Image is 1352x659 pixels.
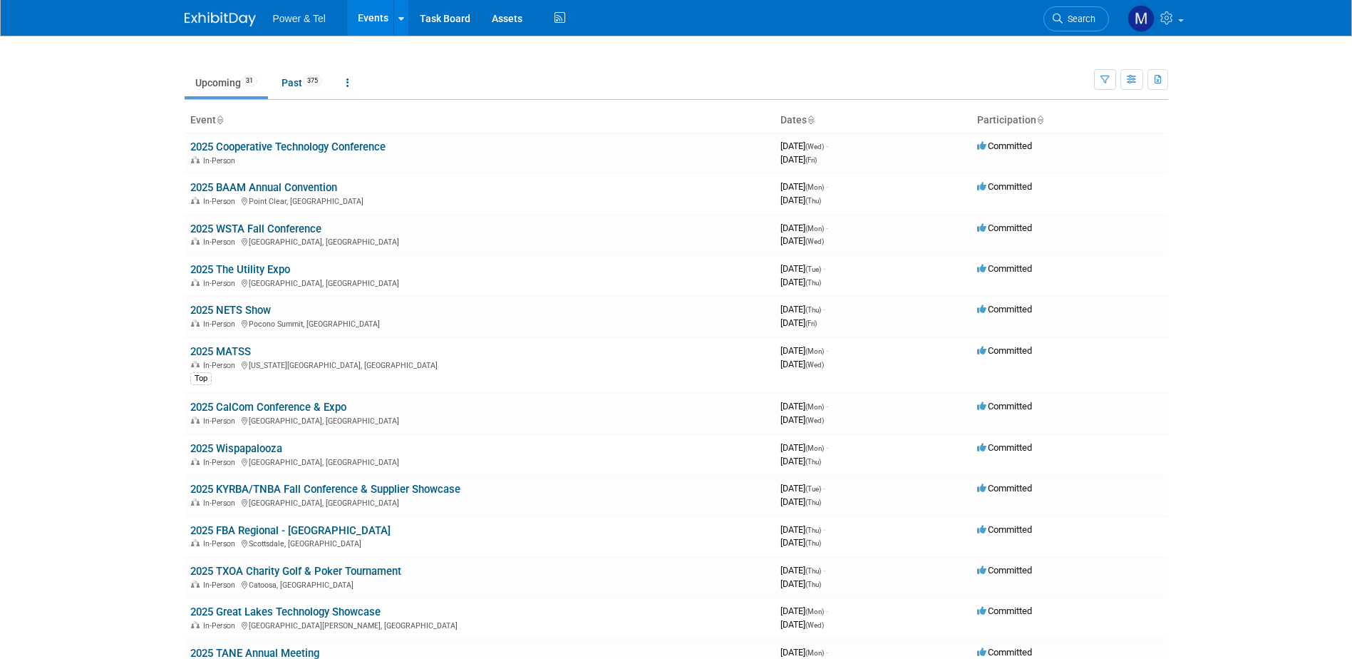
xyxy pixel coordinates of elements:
[780,483,825,494] span: [DATE]
[780,456,821,466] span: [DATE]
[780,141,828,151] span: [DATE]
[1043,6,1109,31] a: Search
[780,537,821,548] span: [DATE]
[780,359,824,369] span: [DATE]
[826,647,828,658] span: -
[805,237,824,245] span: (Wed)
[805,539,821,547] span: (Thu)
[190,263,290,276] a: 2025 The Utility Expo
[190,606,381,618] a: 2025 Great Lakes Technology Showcase
[823,483,825,494] span: -
[826,606,828,616] span: -
[190,565,401,578] a: 2025 TXOA Charity Golf & Poker Tournament
[780,304,825,315] span: [DATE]
[780,345,828,356] span: [DATE]
[190,496,769,508] div: [GEOGRAPHIC_DATA], [GEOGRAPHIC_DATA]
[805,621,824,629] span: (Wed)
[203,197,239,206] span: In-Person
[780,565,825,576] span: [DATE]
[191,417,200,424] img: In-Person Event
[780,442,828,453] span: [DATE]
[826,401,828,412] span: -
[191,279,200,286] img: In-Person Event
[977,223,1032,233] span: Committed
[190,277,769,288] div: [GEOGRAPHIC_DATA], [GEOGRAPHIC_DATA]
[805,183,824,191] span: (Mon)
[190,483,460,496] a: 2025 KYRBA/TNBA Fall Conference & Supplier Showcase
[977,141,1032,151] span: Committed
[805,225,824,233] span: (Mon)
[203,621,239,630] span: In-Person
[826,181,828,192] span: -
[780,235,824,246] span: [DATE]
[191,499,200,506] img: In-Person Event
[775,108,971,133] th: Dates
[190,372,212,385] div: Top
[977,442,1032,453] span: Committed
[977,565,1032,576] span: Committed
[780,524,825,535] span: [DATE]
[780,578,821,589] span: [DATE]
[805,581,821,588] span: (Thu)
[805,306,821,314] span: (Thu)
[203,581,239,590] span: In-Person
[191,197,200,204] img: In-Person Event
[823,263,825,274] span: -
[780,414,824,425] span: [DATE]
[191,621,200,628] img: In-Person Event
[780,277,821,287] span: [DATE]
[203,539,239,548] span: In-Person
[185,69,268,96] a: Upcoming31
[190,345,251,358] a: 2025 MATSS
[805,143,824,150] span: (Wed)
[203,279,239,288] span: In-Person
[780,317,817,328] span: [DATE]
[805,320,817,327] span: (Fri)
[780,401,828,412] span: [DATE]
[805,608,824,615] span: (Mon)
[191,361,200,368] img: In-Person Event
[190,195,769,206] div: Point Clear, [GEOGRAPHIC_DATA]
[977,524,1032,535] span: Committed
[190,181,337,194] a: 2025 BAAM Annual Convention
[190,456,769,467] div: [GEOGRAPHIC_DATA], [GEOGRAPHIC_DATA]
[977,345,1032,356] span: Committed
[823,524,825,535] span: -
[191,320,200,327] img: In-Person Event
[823,565,825,576] span: -
[203,417,239,426] span: In-Person
[1127,5,1155,32] img: Michael Mackeben
[780,181,828,192] span: [DATE]
[805,649,824,657] span: (Mon)
[271,69,333,96] a: Past375
[190,235,769,247] div: [GEOGRAPHIC_DATA], [GEOGRAPHIC_DATA]
[805,444,824,452] span: (Mon)
[805,526,821,534] span: (Thu)
[780,619,824,630] span: [DATE]
[780,154,817,165] span: [DATE]
[185,108,775,133] th: Event
[190,359,769,370] div: [US_STATE][GEOGRAPHIC_DATA], [GEOGRAPHIC_DATA]
[190,442,282,455] a: 2025 Wispapalooza
[190,524,391,537] a: 2025 FBA Regional - [GEOGRAPHIC_DATA]
[242,76,257,86] span: 31
[190,304,271,317] a: 2025 NETS Show
[191,581,200,588] img: In-Person Event
[805,279,821,287] span: (Thu)
[805,458,821,466] span: (Thu)
[190,141,386,153] a: 2025 Cooperative Technology Conference
[805,417,824,424] span: (Wed)
[203,458,239,467] span: In-Person
[977,263,1032,274] span: Committed
[1036,114,1043,126] a: Sort by Participation Type
[190,578,769,590] div: Catoosa, [GEOGRAPHIC_DATA]
[780,195,821,205] span: [DATE]
[823,304,825,315] span: -
[780,496,821,507] span: [DATE]
[190,317,769,329] div: Pocono Summit, [GEOGRAPHIC_DATA]
[977,647,1032,658] span: Committed
[1063,14,1095,24] span: Search
[185,12,256,26] img: ExhibitDay
[190,223,321,235] a: 2025 WSTA Fall Conference
[191,156,200,163] img: In-Person Event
